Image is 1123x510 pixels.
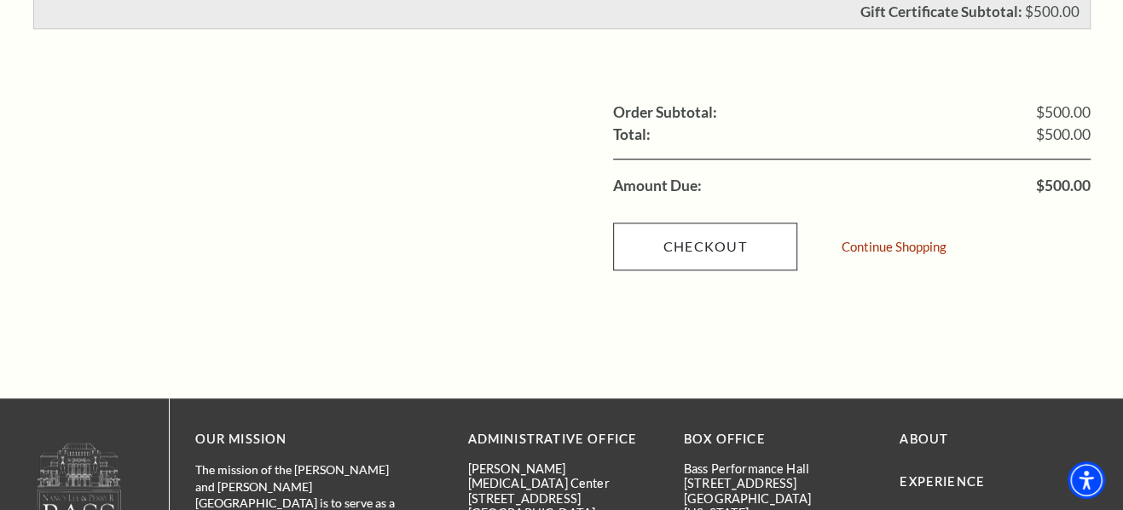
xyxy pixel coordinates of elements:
p: Bass Performance Hall [684,461,874,476]
span: $500.00 [1025,3,1080,20]
a: Checkout [613,223,797,270]
label: Total: [613,127,651,142]
a: Continue Shopping [842,241,946,253]
p: BOX OFFICE [684,429,874,450]
a: Experience [900,474,985,489]
span: $500.00 [1036,127,1091,142]
span: $500.00 [1036,178,1091,194]
span: $500.00 [1036,105,1091,120]
div: Accessibility Menu [1068,461,1105,499]
label: Order Subtotal: [613,105,717,120]
p: Gift Certificate Subtotal: [860,4,1022,19]
label: Amount Due: [613,178,702,194]
p: [STREET_ADDRESS] [468,491,658,506]
p: [PERSON_NAME][MEDICAL_DATA] Center [468,461,658,491]
p: OUR MISSION [195,429,408,450]
p: [STREET_ADDRESS] [684,476,874,490]
a: About [900,432,948,446]
p: Administrative Office [468,429,658,450]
